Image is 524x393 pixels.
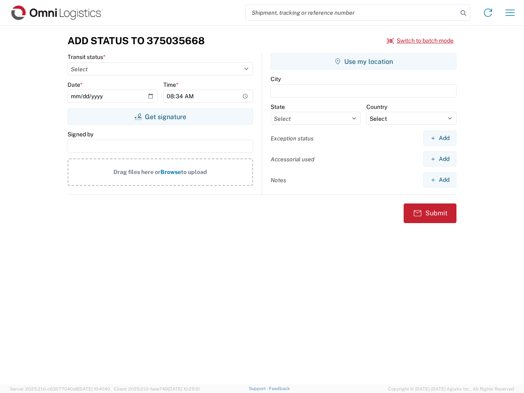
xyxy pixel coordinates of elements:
button: Use my location [271,53,456,70]
label: Signed by [68,131,93,138]
label: Time [163,81,178,88]
span: to upload [181,169,207,175]
span: [DATE] 10:25:10 [168,386,200,391]
span: Copyright © [DATE]-[DATE] Agistix Inc., All Rights Reserved [388,385,514,393]
button: Add [423,151,456,167]
label: Date [68,81,83,88]
label: City [271,75,281,83]
button: Submit [404,203,456,223]
button: Add [423,131,456,146]
label: Notes [271,176,286,184]
span: Browse [160,169,181,175]
button: Get signature [68,108,253,125]
button: Add [423,172,456,187]
label: Exception status [271,135,314,142]
span: Drag files here or [113,169,160,175]
span: [DATE] 10:41:40 [78,386,110,391]
span: Server: 2025.21.0-c63077040a8 [10,386,110,391]
label: Country [366,103,387,111]
button: Switch to batch mode [387,34,454,47]
a: Feedback [269,386,290,391]
span: Client: 2025.21.0-faee749 [114,386,200,391]
label: Transit status [68,53,106,61]
a: Support [249,386,269,391]
input: Shipment, tracking or reference number [246,5,458,20]
label: Accessorial used [271,156,314,163]
h3: Add Status to 375035668 [68,35,205,47]
label: State [271,103,285,111]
